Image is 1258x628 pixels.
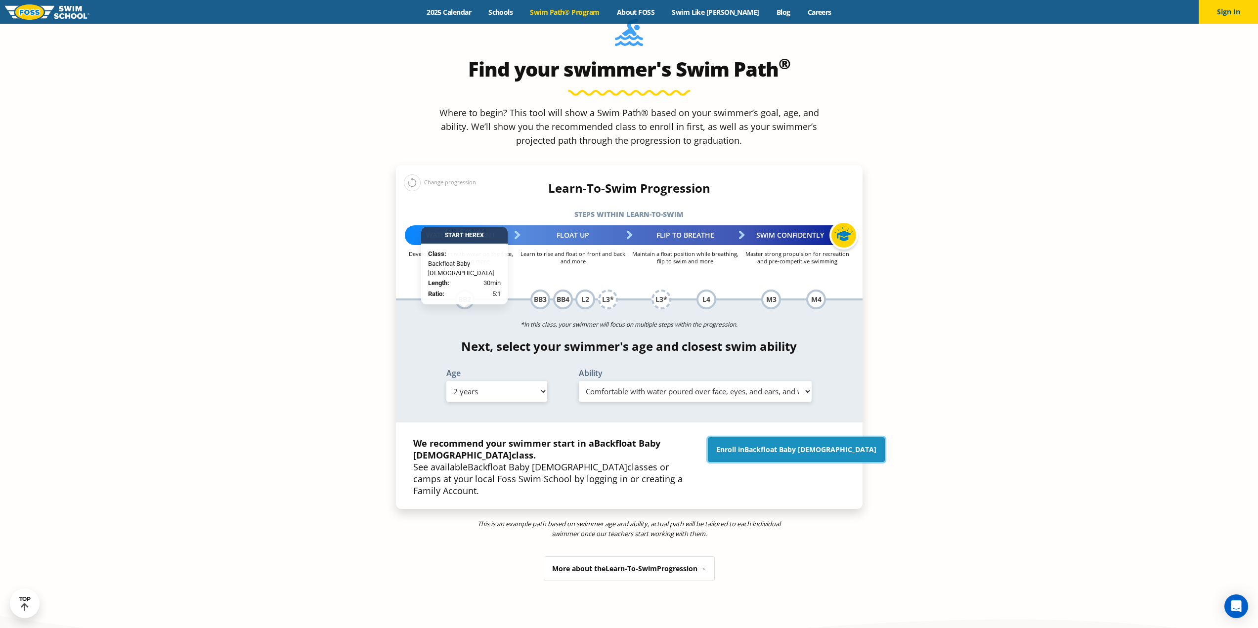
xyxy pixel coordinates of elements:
span: Learn-To-Swim [606,564,657,573]
div: Water Adjustment [405,225,517,245]
span: Backfloat Baby [DEMOGRAPHIC_DATA] [468,461,627,473]
p: See available classes or camps at your local Foss Swim School by logging in or creating a Family ... [413,437,698,497]
span: Backfloat Baby [DEMOGRAPHIC_DATA] [428,259,501,278]
div: Change progression [404,174,476,191]
h5: Steps within Learn-to-Swim [396,208,863,221]
a: 2025 Calendar [418,7,480,17]
div: TOP [19,596,31,611]
h2: Find your swimmer's Swim Path [396,57,863,81]
a: Swim Path® Program [521,7,608,17]
strong: Length: [428,279,449,287]
label: Age [446,369,547,377]
div: More about the Progression → [544,556,715,581]
sup: ® [779,53,790,74]
span: Backfloat Baby [DEMOGRAPHIC_DATA] [744,445,876,454]
div: Float Up [517,225,629,245]
h4: Learn-To-Swim Progression [396,181,863,195]
div: Swim Confidently [741,225,854,245]
div: BB3 [530,290,550,309]
p: Develop comfort with water on the face, submersion and more [405,250,517,265]
p: This is an example path based on swimmer age and ability, actual path will be tailored to each in... [475,519,783,539]
a: Swim Like [PERSON_NAME] [663,7,768,17]
img: Foss-Location-Swimming-Pool-Person.svg [615,19,643,52]
strong: Class: [428,250,446,257]
div: Flip to Breathe [629,225,741,245]
div: L2 [575,290,595,309]
div: M4 [806,290,826,309]
a: Schools [480,7,521,17]
div: M3 [761,290,781,309]
p: *In this class, your swimmer will focus on multiple steps within the progression. [396,318,863,332]
p: Maintain a float position while breathing, flip to swim and more [629,250,741,265]
span: 5:1 [492,289,501,299]
p: Master strong propulsion for recreation and pre-competitive swimming [741,250,854,265]
p: Learn to rise and float on front and back and more [517,250,629,265]
a: Enroll inBackfloat Baby [DEMOGRAPHIC_DATA] [708,437,885,462]
a: Careers [799,7,840,17]
div: BB4 [553,290,573,309]
div: Start Here [421,227,508,244]
a: Blog [768,7,799,17]
strong: We recommend your swimmer start in a class. [413,437,660,461]
a: About FOSS [608,7,663,17]
label: Ability [579,369,812,377]
span: X [480,232,484,239]
span: 30min [483,278,501,288]
div: Open Intercom Messenger [1224,594,1248,618]
h4: Next, select your swimmer's age and closest swim ability [396,339,863,353]
div: L4 [696,290,716,309]
strong: Ratio: [428,290,444,297]
img: FOSS Swim School Logo [5,4,89,20]
p: Where to begin? This tool will show a Swim Path® based on your swimmer’s goal, age, and ability. ... [435,106,823,147]
span: Backfloat Baby [DEMOGRAPHIC_DATA] [413,437,660,461]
